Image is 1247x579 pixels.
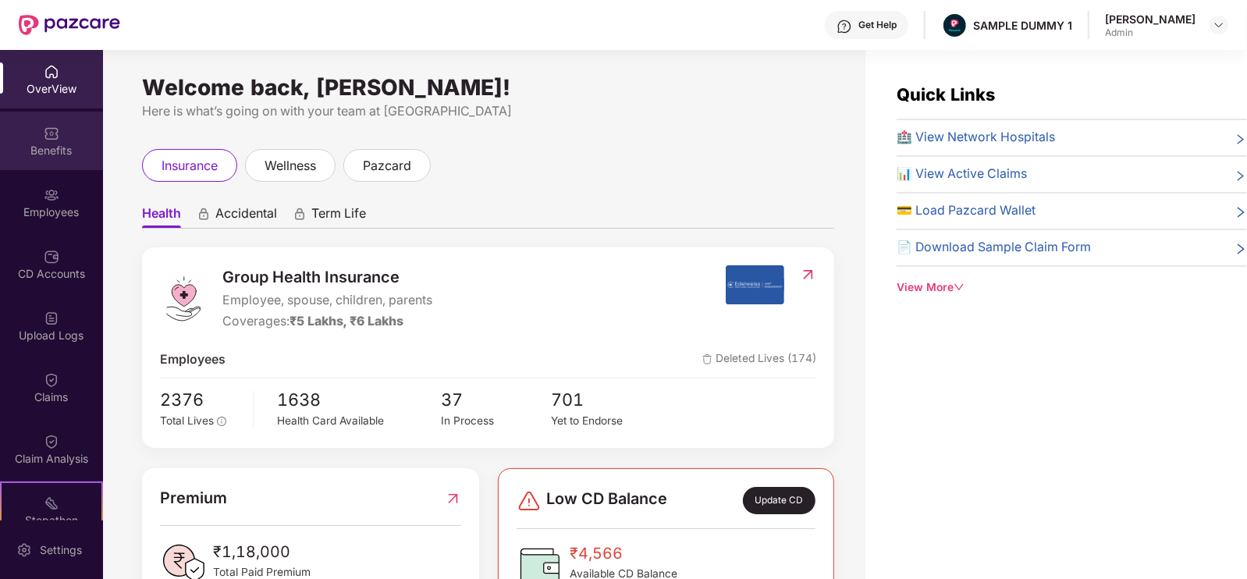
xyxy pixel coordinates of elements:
img: Pazcare_Alternative_logo-01-01.png [943,14,966,37]
img: New Pazcare Logo [19,15,120,35]
img: deleteIcon [702,354,712,364]
span: 1638 [277,386,441,413]
div: Get Help [858,19,897,31]
span: Employee, spouse, children, parents [222,291,432,311]
div: View More [897,279,1247,297]
div: Here is what’s going on with your team at [GEOGRAPHIC_DATA] [142,101,834,121]
span: Health [142,205,181,228]
span: ₹5 Lakhs, ₹6 Lakhs [290,314,403,329]
span: pazcard [363,156,411,176]
span: Group Health Insurance [222,265,432,289]
img: svg+xml;base64,PHN2ZyBpZD0iVXBsb2FkX0xvZ3MiIGRhdGEtbmFtZT0iVXBsb2FkIExvZ3MiIHhtbG5zPSJodHRwOi8vd3... [44,311,59,326]
div: Yet to Endorse [551,413,660,430]
div: SAMPLE DUMMY 1 [973,18,1072,33]
span: right [1235,241,1247,258]
div: In Process [442,413,551,430]
span: ₹1,18,000 [213,540,311,564]
img: svg+xml;base64,PHN2ZyBpZD0iQ2xhaW0iIHhtbG5zPSJodHRwOi8vd3d3LnczLm9yZy8yMDAwL3N2ZyIgd2lkdGg9IjIwIi... [44,434,59,449]
img: svg+xml;base64,PHN2ZyBpZD0iRHJvcGRvd24tMzJ4MzIiIHhtbG5zPSJodHRwOi8vd3d3LnczLm9yZy8yMDAwL3N2ZyIgd2... [1213,19,1225,31]
span: 📊 View Active Claims [897,165,1027,184]
span: 37 [442,386,551,413]
div: animation [197,207,211,221]
div: Settings [35,542,87,558]
div: Welcome back, [PERSON_NAME]! [142,81,834,94]
img: logo [160,275,207,322]
span: Quick Links [897,84,995,105]
div: Admin [1105,27,1195,39]
span: Term Life [311,205,366,228]
span: 💳 Load Pazcard Wallet [897,201,1036,221]
div: Coverages: [222,312,432,332]
span: 2376 [160,386,242,413]
span: right [1235,131,1247,147]
span: Employees [160,350,226,370]
div: Health Card Available [277,413,441,430]
span: 📄 Download Sample Claim Form [897,238,1091,258]
span: Deleted Lives (174) [702,350,816,370]
img: insurerIcon [726,265,784,304]
img: svg+xml;base64,PHN2ZyBpZD0iSG9tZSIgeG1sbnM9Imh0dHA6Ly93d3cudzMub3JnLzIwMDAvc3ZnIiB3aWR0aD0iMjAiIG... [44,64,59,80]
span: 🏥 View Network Hospitals [897,128,1055,147]
span: right [1235,168,1247,184]
div: Stepathon [2,513,101,528]
span: Premium [160,486,227,510]
img: svg+xml;base64,PHN2ZyBpZD0iRGFuZ2VyLTMyeDMyIiB4bWxucz0iaHR0cDovL3d3dy53My5vcmcvMjAwMC9zdmciIHdpZH... [517,488,542,513]
span: insurance [162,156,218,176]
span: Total Lives [160,414,214,427]
span: ₹4,566 [570,542,677,566]
img: svg+xml;base64,PHN2ZyBpZD0iRW1wbG95ZWVzIiB4bWxucz0iaHR0cDovL3d3dy53My5vcmcvMjAwMC9zdmciIHdpZHRoPS... [44,187,59,203]
span: info-circle [217,417,226,426]
div: animation [293,207,307,221]
span: wellness [265,156,316,176]
div: [PERSON_NAME] [1105,12,1195,27]
span: 701 [551,386,660,413]
img: RedirectIcon [800,267,816,282]
span: right [1235,204,1247,221]
img: svg+xml;base64,PHN2ZyBpZD0iQ0RfQWNjb3VudHMiIGRhdGEtbmFtZT0iQ0QgQWNjb3VudHMiIHhtbG5zPSJodHRwOi8vd3... [44,249,59,265]
img: svg+xml;base64,PHN2ZyBpZD0iQmVuZWZpdHMiIHhtbG5zPSJodHRwOi8vd3d3LnczLm9yZy8yMDAwL3N2ZyIgd2lkdGg9Ij... [44,126,59,141]
img: svg+xml;base64,PHN2ZyB4bWxucz0iaHR0cDovL3d3dy53My5vcmcvMjAwMC9zdmciIHdpZHRoPSIyMSIgaGVpZ2h0PSIyMC... [44,496,59,511]
img: svg+xml;base64,PHN2ZyBpZD0iQ2xhaW0iIHhtbG5zPSJodHRwOi8vd3d3LnczLm9yZy8yMDAwL3N2ZyIgd2lkdGg9IjIwIi... [44,372,59,388]
span: Accidental [215,205,277,228]
span: Low CD Balance [546,487,667,513]
div: Update CD [743,487,815,513]
span: down [954,282,965,293]
img: RedirectIcon [445,486,461,510]
img: svg+xml;base64,PHN2ZyBpZD0iU2V0dGluZy0yMHgyMCIgeG1sbnM9Imh0dHA6Ly93d3cudzMub3JnLzIwMDAvc3ZnIiB3aW... [16,542,32,558]
img: svg+xml;base64,PHN2ZyBpZD0iSGVscC0zMngzMiIgeG1sbnM9Imh0dHA6Ly93d3cudzMub3JnLzIwMDAvc3ZnIiB3aWR0aD... [837,19,852,34]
